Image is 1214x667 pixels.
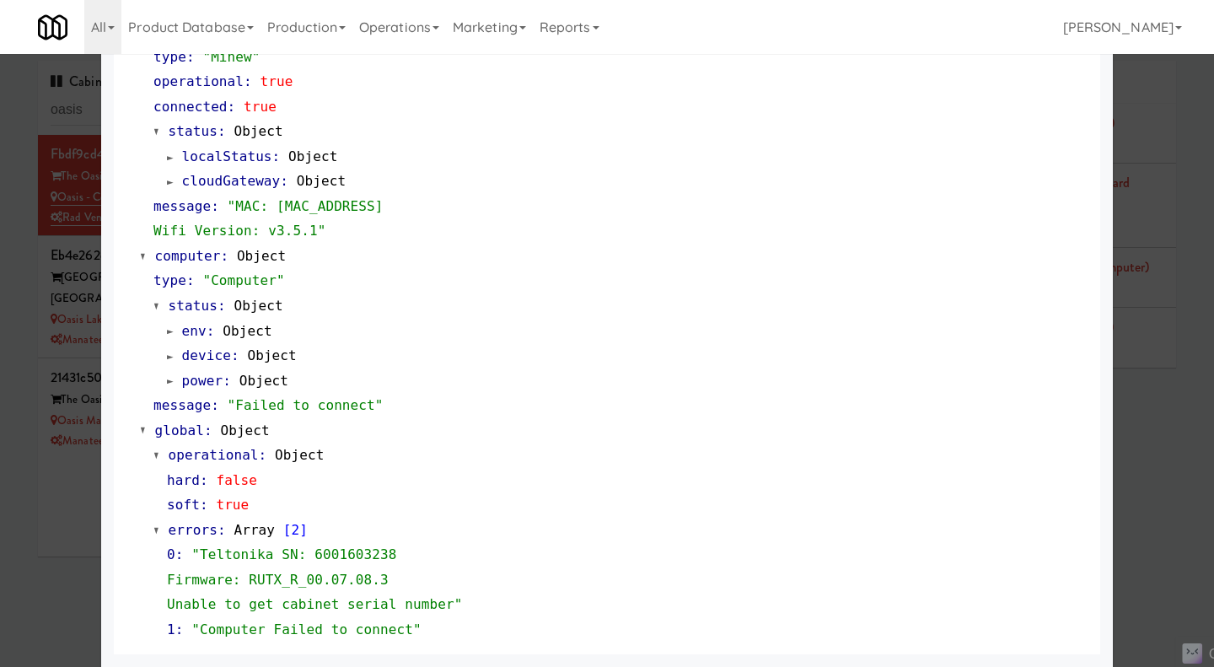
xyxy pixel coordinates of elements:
[153,272,186,288] span: type
[167,546,462,612] span: "Teltonika SN: 6001603238 Firmware: RUTX_R_00.07.08.3 Unable to get cabinet serial number"
[216,472,257,488] span: false
[202,272,284,288] span: "Computer"
[218,298,226,314] span: :
[234,123,282,139] span: Object
[223,373,231,389] span: :
[292,522,300,538] span: 2
[169,522,218,538] span: errors
[231,347,239,363] span: :
[153,198,211,214] span: message
[234,522,275,538] span: Array
[167,472,200,488] span: hard
[244,99,277,115] span: true
[228,99,236,115] span: :
[275,447,324,463] span: Object
[182,323,207,339] span: env
[167,546,175,562] span: 0
[239,373,288,389] span: Object
[169,447,259,463] span: operational
[261,73,293,89] span: true
[247,347,296,363] span: Object
[182,173,281,189] span: cloudGateway
[244,73,252,89] span: :
[272,148,281,164] span: :
[280,173,288,189] span: :
[167,621,175,637] span: 1
[216,497,249,513] span: true
[228,397,384,413] span: "Failed to connect"
[237,248,286,264] span: Object
[207,323,215,339] span: :
[182,373,223,389] span: power
[182,148,272,164] span: localStatus
[283,522,292,538] span: [
[211,397,219,413] span: :
[153,49,186,65] span: type
[153,198,384,239] span: "MAC: [MAC_ADDRESS] Wifi Version: v3.5.1"
[200,472,208,488] span: :
[169,123,218,139] span: status
[175,621,184,637] span: :
[220,422,269,438] span: Object
[167,497,200,513] span: soft
[288,148,337,164] span: Object
[153,73,244,89] span: operational
[175,546,184,562] span: :
[223,323,271,339] span: Object
[153,397,211,413] span: message
[186,49,195,65] span: :
[155,248,221,264] span: computer
[155,422,204,438] span: global
[202,49,260,65] span: "Minew"
[191,621,422,637] span: "Computer Failed to connect"
[38,13,67,42] img: Micromart
[218,522,226,538] span: :
[200,497,208,513] span: :
[218,123,226,139] span: :
[234,298,282,314] span: Object
[299,522,308,538] span: ]
[182,347,231,363] span: device
[297,173,346,189] span: Object
[153,99,228,115] span: connected
[186,272,195,288] span: :
[169,298,218,314] span: status
[211,198,219,214] span: :
[220,248,228,264] span: :
[259,447,267,463] span: :
[204,422,212,438] span: :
